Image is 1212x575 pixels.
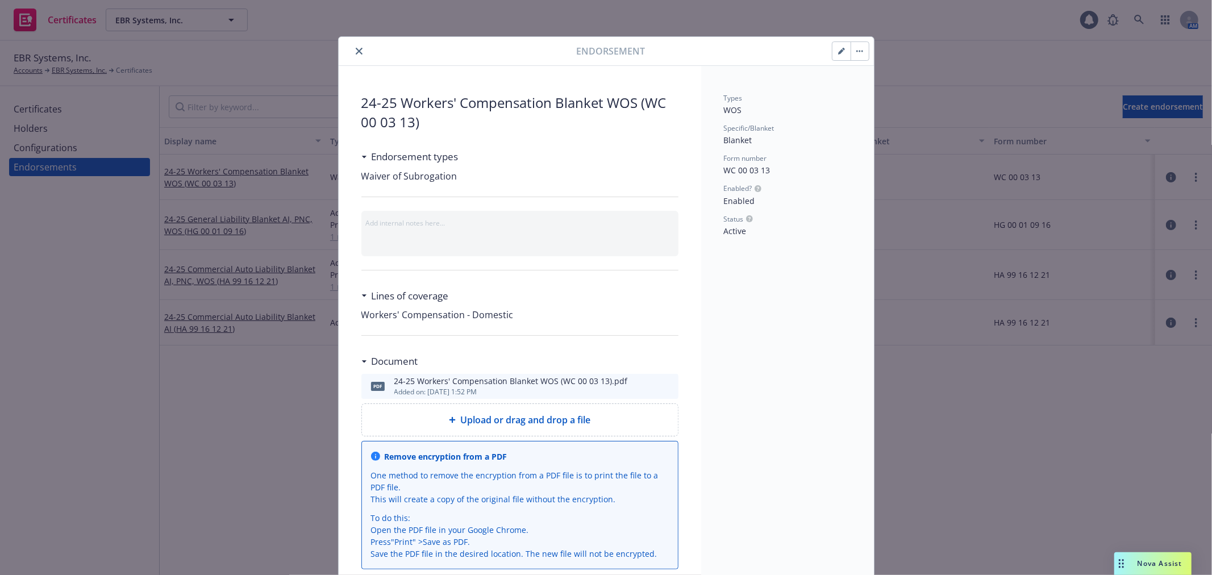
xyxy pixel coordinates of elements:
div: Upload or drag and drop a file [361,403,678,436]
h3: Endorsement types [372,149,459,164]
h3: Lines of coverage [372,289,449,303]
li: Open the PDF file in your Google Chrome. [371,524,669,536]
span: Enabled? [724,184,752,193]
div: 24-25 Workers' Compensation Blanket WOS (WC 00 03 13).pdf [394,375,628,387]
span: Specific/Blanket [724,123,774,133]
div: To do this: [371,512,669,560]
span: WC 00 03 13 [724,165,770,176]
span: Nova Assist [1138,559,1182,568]
div: One method to remove the encryption from a PDF file is to print the file to a PDF file. This will... [371,469,669,505]
span: Form number [724,153,767,163]
span: WOS [724,105,742,115]
span: Types [724,93,743,103]
span: Blanket [724,135,752,145]
span: Waiver of Subrogation [361,170,457,182]
span: Add internal notes here... [366,218,445,228]
h3: Document [372,354,418,369]
li: Save the PDF file in the desired location. The new file will not be encrypted. [371,548,669,560]
span: Status [724,214,744,224]
div: Endorsement types [361,149,459,164]
button: preview file [664,380,674,393]
div: Lines of coverage [361,289,449,303]
div: Drag to move [1114,552,1128,575]
button: close [352,44,366,58]
span: 24-25 Workers' Compensation Blanket WOS (WC 00 03 13) [361,93,678,131]
div: Added on: [DATE] 1:52 PM [394,387,628,397]
span: Endorsement [576,44,645,58]
span: Workers' Compensation - Domestic [361,308,678,322]
span: Active [724,226,747,236]
span: Upload or drag and drop a file [460,413,590,427]
span: Enabled [724,195,755,206]
button: Nova Assist [1114,552,1192,575]
div: Remove encryption from a PDF [385,451,507,463]
li: Press " Print " > Save as PDF. [371,536,669,548]
span: pdf [371,382,385,390]
div: Document [361,354,418,369]
button: download file [645,380,655,393]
